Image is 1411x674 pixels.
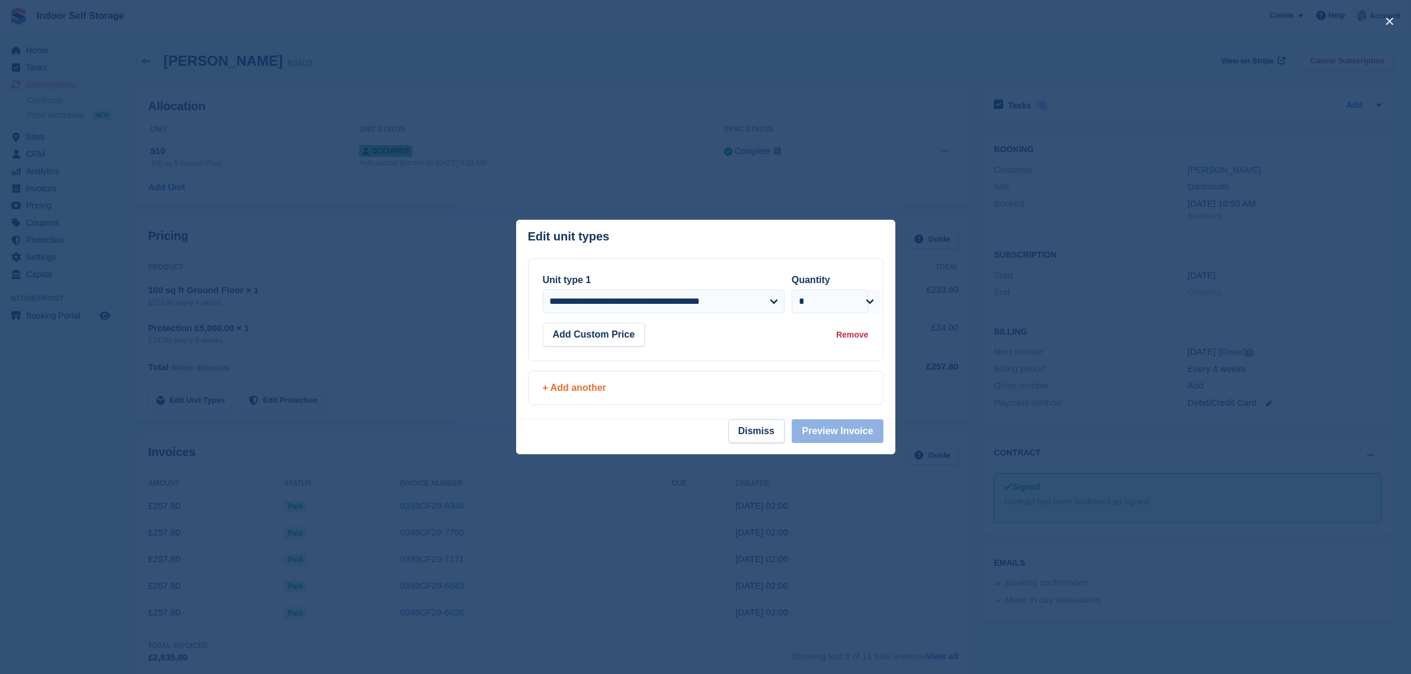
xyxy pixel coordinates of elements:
[543,275,591,285] label: Unit type 1
[792,419,883,443] button: Preview Invoice
[836,329,868,341] div: Remove
[728,419,785,443] button: Dismiss
[792,275,830,285] label: Quantity
[543,381,869,395] div: + Add another
[543,323,645,346] button: Add Custom Price
[528,230,610,243] p: Edit unit types
[1380,12,1399,31] button: close
[528,371,884,405] a: + Add another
